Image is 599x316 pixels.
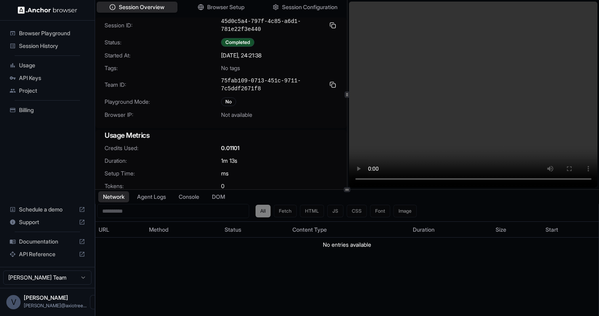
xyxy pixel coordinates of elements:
[546,226,595,234] div: Start
[105,130,338,141] h3: Usage Metrics
[24,303,87,308] span: vipin@axiotree.com
[24,294,68,301] span: Vipin Tanna
[99,226,143,234] div: URL
[6,104,88,116] div: Billing
[6,59,88,72] div: Usage
[6,40,88,52] div: Session History
[221,182,225,190] span: 0
[221,157,237,165] span: 1m 13s
[90,295,104,309] button: Open menu
[95,238,599,252] td: No entries available
[19,42,85,50] span: Session History
[6,248,88,261] div: API Reference
[98,191,129,202] button: Network
[6,235,88,248] div: Documentation
[149,226,219,234] div: Method
[105,144,221,152] span: Credits Used:
[6,27,88,40] div: Browser Playground
[6,203,88,216] div: Schedule a demo
[207,191,230,202] button: DOM
[19,29,85,37] span: Browser Playground
[413,226,489,234] div: Duration
[105,21,221,29] span: Session ID:
[6,72,88,84] div: API Keys
[6,295,21,309] div: V
[496,226,540,234] div: Size
[19,250,76,258] span: API Reference
[221,111,252,119] span: Not available
[132,191,171,202] button: Agent Logs
[19,74,85,82] span: API Keys
[221,169,229,177] span: ms
[221,144,239,152] span: 0.01101
[221,77,325,93] span: 75fab109-0713-451c-9711-7c5ddf2671f8
[119,3,164,11] span: Session Overview
[19,218,76,226] span: Support
[105,169,221,177] span: Setup Time:
[221,97,236,106] div: No
[174,191,204,202] button: Console
[105,111,221,119] span: Browser IP:
[207,3,244,11] span: Browser Setup
[6,84,88,97] div: Project
[105,38,221,46] span: Status:
[105,157,221,165] span: Duration:
[105,98,221,106] span: Playground Mode:
[221,17,325,33] span: 45d0c5a4-797f-4c85-a6d1-781e22f3e440
[105,51,221,59] span: Started At:
[221,64,240,72] span: No tags
[225,226,286,234] div: Status
[221,51,261,59] span: [DATE], 24:21:38
[105,81,221,89] span: Team ID:
[19,61,85,69] span: Usage
[282,3,338,11] span: Session Configuration
[19,106,85,114] span: Billing
[221,38,254,47] div: Completed
[19,87,85,95] span: Project
[105,182,221,190] span: Tokens:
[18,6,77,14] img: Anchor Logo
[19,206,76,213] span: Schedule a demo
[19,238,76,246] span: Documentation
[105,64,221,72] span: Tags:
[6,216,88,228] div: Support
[292,226,406,234] div: Content Type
